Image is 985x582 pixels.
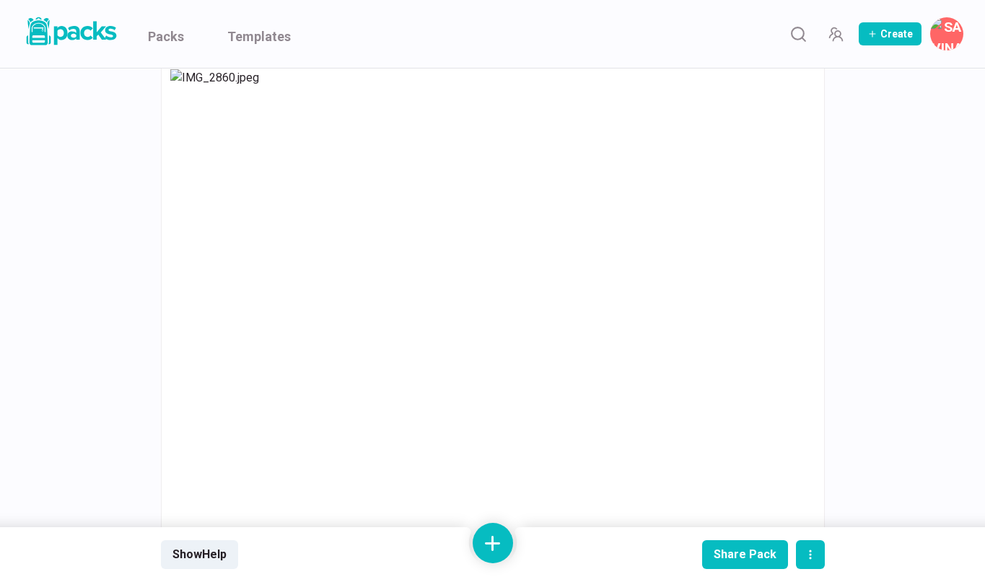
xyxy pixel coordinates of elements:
button: Create Pack [859,22,921,45]
div: Share Pack [714,547,776,561]
a: Packs logo [22,14,119,53]
button: Manage Team Invites [821,19,850,48]
img: Packs logo [22,14,119,48]
button: actions [796,540,825,569]
button: ShowHelp [161,540,238,569]
button: Share Pack [702,540,788,569]
button: Savina Tilmann [930,17,963,50]
button: Search [784,19,813,48]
